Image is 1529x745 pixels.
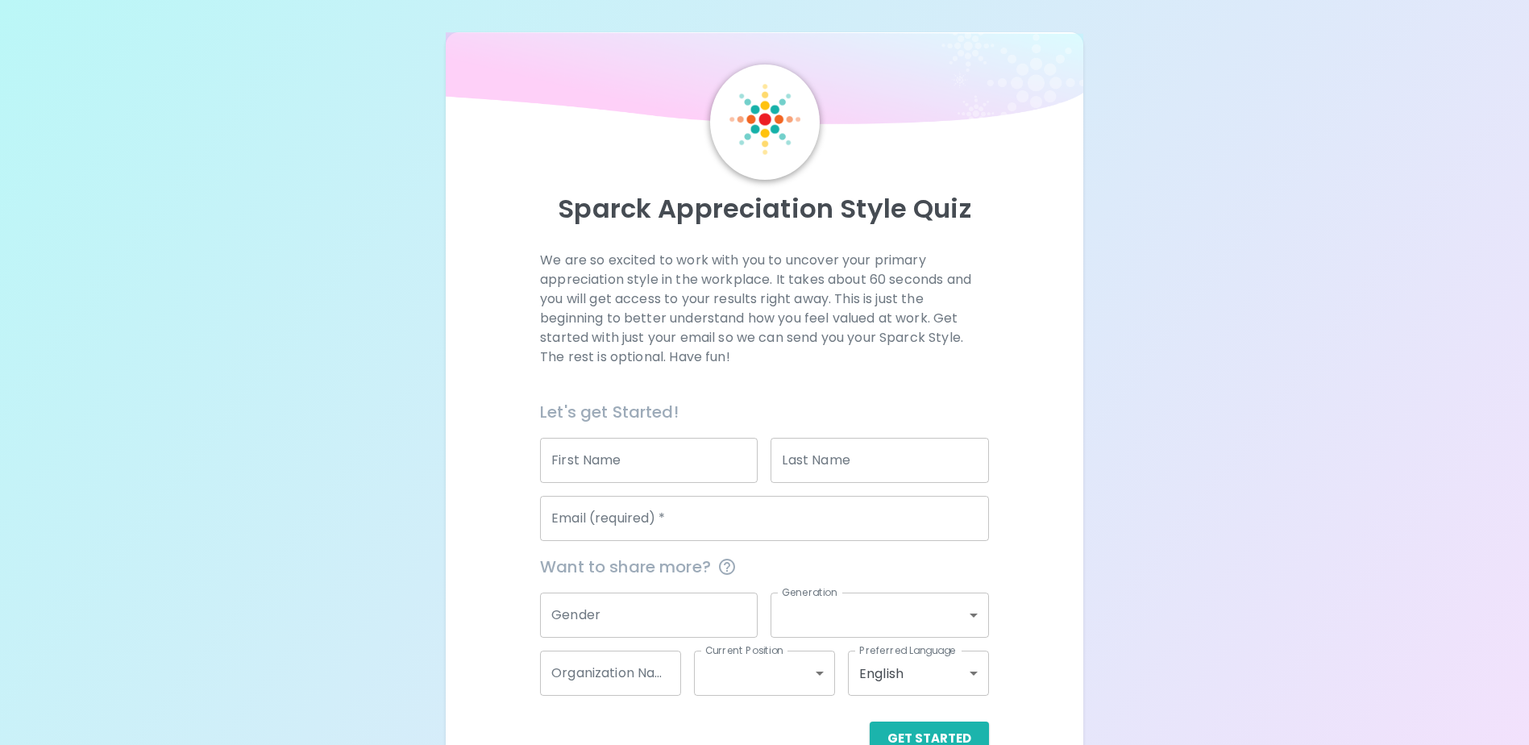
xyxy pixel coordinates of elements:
[540,399,989,425] h6: Let's get Started!
[717,557,737,576] svg: This information is completely confidential and only used for aggregated appreciation studies at ...
[848,651,989,696] div: English
[729,84,800,155] img: Sparck Logo
[705,643,783,657] label: Current Position
[540,554,989,580] span: Want to share more?
[465,193,1063,225] p: Sparck Appreciation Style Quiz
[446,32,1082,132] img: wave
[859,643,956,657] label: Preferred Language
[540,251,989,367] p: We are so excited to work with you to uncover your primary appreciation style in the workplace. I...
[782,585,837,599] label: Generation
